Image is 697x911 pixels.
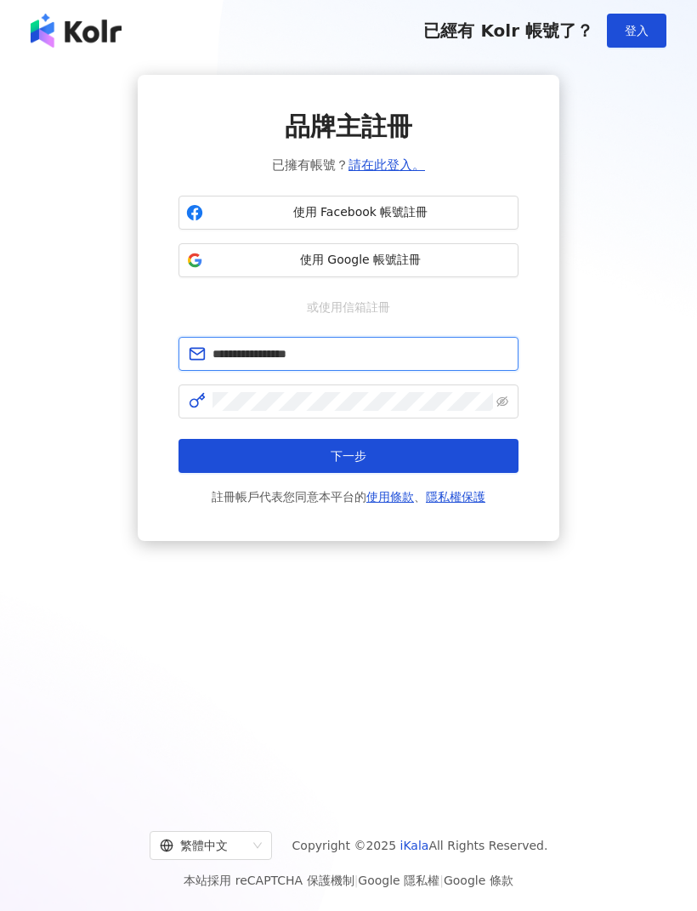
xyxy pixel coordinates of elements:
button: 使用 Google 帳號註冊 [178,243,518,277]
span: 下一步 [331,449,366,463]
a: iKala [400,839,429,852]
a: 隱私權保護 [426,490,485,504]
span: 本站採用 reCAPTCHA 保護機制 [184,870,513,891]
a: 使用條款 [366,490,414,504]
span: 使用 Google 帳號註冊 [210,252,511,269]
span: 註冊帳戶代表您同意本平台的 、 [212,487,485,507]
span: | [354,874,359,887]
button: 下一步 [178,439,518,473]
span: eye-invisible [496,396,508,407]
a: Google 隱私權 [358,874,439,887]
button: 使用 Facebook 帳號註冊 [178,196,518,230]
a: Google 條款 [444,874,513,887]
div: 繁體中文 [160,832,246,859]
button: 登入 [607,14,666,48]
span: | [439,874,444,887]
span: Copyright © 2025 All Rights Reserved. [292,835,548,856]
span: 品牌主註冊 [285,109,412,145]
span: 登入 [625,24,649,37]
a: 請在此登入。 [348,157,425,173]
span: 使用 Facebook 帳號註冊 [210,204,511,221]
span: 已經有 Kolr 帳號了？ [423,20,593,41]
img: logo [31,14,122,48]
span: 或使用信箱註冊 [295,298,402,316]
span: 已擁有帳號？ [272,155,425,175]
